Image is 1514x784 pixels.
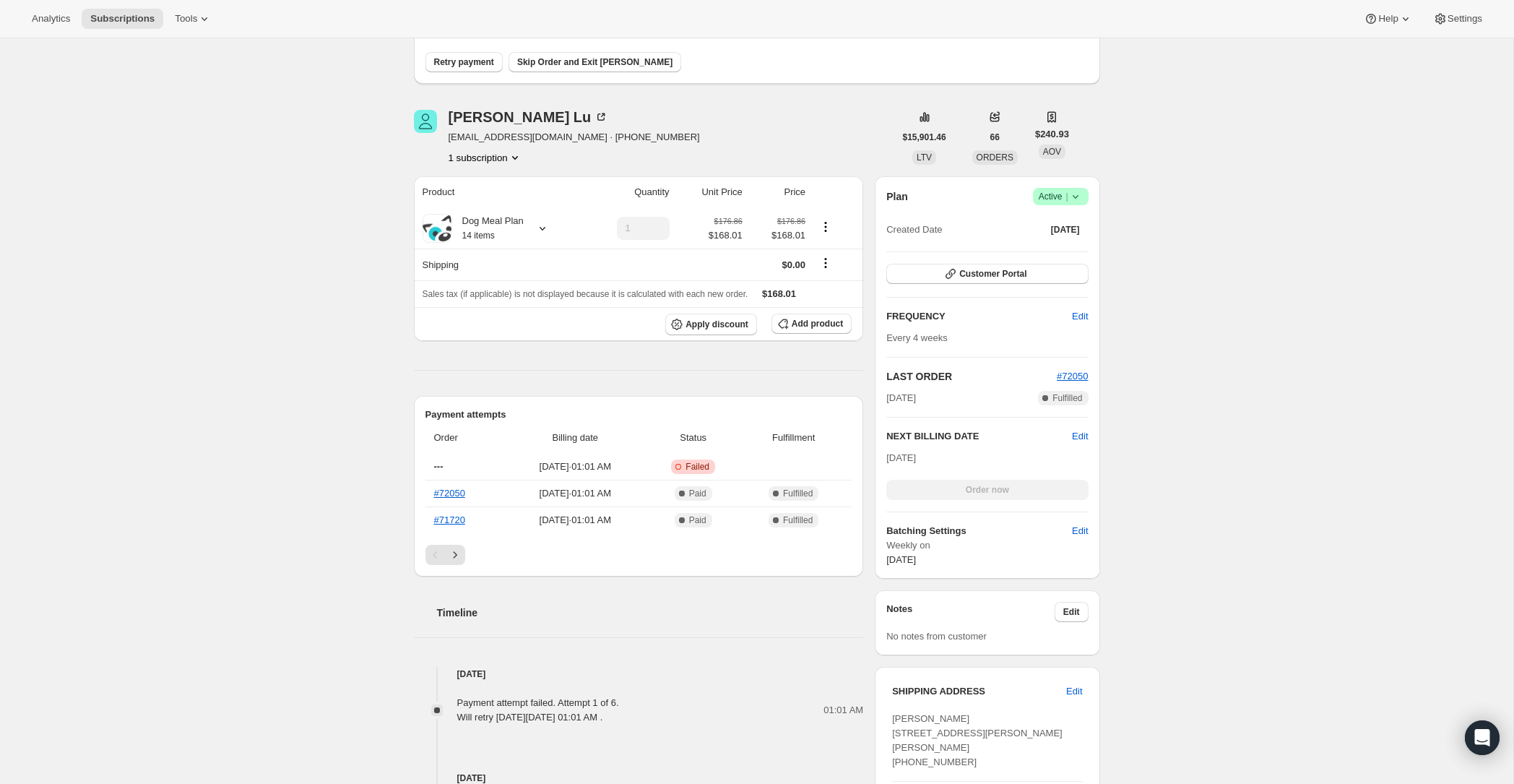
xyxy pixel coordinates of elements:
[509,52,681,72] button: Skip Order and Exit [PERSON_NAME]
[451,214,524,243] div: Dog Meal Plan
[414,110,437,133] span: Maggie Lu
[414,667,864,681] h4: [DATE]
[1035,127,1069,142] span: $240.93
[886,429,1072,444] h2: NEXT BILLING DATE
[886,369,1057,384] h2: LAST ORDER
[674,176,747,208] th: Unit Price
[508,486,642,501] span: [DATE] · 01:01 AM
[977,152,1013,163] span: ORDERS
[1052,392,1082,404] span: Fulfilled
[449,130,700,145] span: [EMAIL_ADDRESS][DOMAIN_NAME] · [PHONE_NUMBER]
[814,219,837,235] button: Product actions
[709,228,743,243] span: $168.01
[651,431,735,445] span: Status
[714,217,743,225] small: $176.86
[1051,224,1080,236] span: [DATE]
[1066,684,1082,699] span: Edit
[886,554,916,565] span: [DATE]
[445,545,465,565] button: Next
[425,545,852,565] nav: Pagination
[517,56,672,68] span: Skip Order and Exit [PERSON_NAME]
[990,132,1000,143] span: 66
[762,288,796,299] span: $168.01
[886,602,1055,622] h3: Notes
[449,150,522,165] button: Product actions
[425,52,503,72] button: Retry payment
[434,56,494,68] span: Retry payment
[425,408,852,422] h2: Payment attempts
[583,176,674,208] th: Quantity
[1057,371,1088,382] a: #72050
[823,703,863,718] span: 01:01 AM
[32,13,70,25] span: Analytics
[886,452,916,463] span: [DATE]
[685,461,709,473] span: Failed
[1039,189,1083,204] span: Active
[744,431,843,445] span: Fulfillment
[892,713,1063,767] span: [PERSON_NAME] [STREET_ADDRESS][PERSON_NAME][PERSON_NAME] [PHONE_NUMBER]
[423,289,748,299] span: Sales tax (if applicable) is not displayed because it is calculated with each new order.
[1042,220,1089,240] button: [DATE]
[689,514,706,526] span: Paid
[1448,13,1482,25] span: Settings
[886,309,1072,324] h2: FREQUENCY
[1063,520,1096,543] button: Edit
[1043,147,1061,157] span: AOV
[792,318,843,329] span: Add product
[894,127,955,147] button: $15,901.46
[423,215,451,241] img: product img
[886,189,908,204] h2: Plan
[689,488,706,499] span: Paid
[1465,720,1500,755] div: Open Intercom Messenger
[1057,369,1088,384] button: #72050
[1355,9,1421,29] button: Help
[777,217,805,225] small: $176.86
[665,314,757,335] button: Apply discount
[90,13,155,25] span: Subscriptions
[175,13,197,25] span: Tools
[982,127,1008,147] button: 66
[886,332,948,343] span: Every 4 weeks
[1072,524,1088,538] span: Edit
[414,249,583,280] th: Shipping
[508,513,642,527] span: [DATE] · 01:01 AM
[1063,305,1096,328] button: Edit
[1072,429,1088,444] button: Edit
[751,228,805,243] span: $168.01
[23,9,79,29] button: Analytics
[814,255,837,271] button: Shipping actions
[903,132,946,143] span: $15,901.46
[449,110,609,124] div: [PERSON_NAME] Lu
[1424,9,1491,29] button: Settings
[1378,13,1398,25] span: Help
[425,422,504,454] th: Order
[1065,191,1068,202] span: |
[917,152,932,163] span: LTV
[508,460,642,474] span: [DATE] · 01:01 AM
[1063,606,1080,618] span: Edit
[886,538,1088,553] span: Weekly on
[1057,680,1091,703] button: Edit
[166,9,220,29] button: Tools
[685,319,748,330] span: Apply discount
[434,488,465,499] a: #72050
[771,314,852,334] button: Add product
[1055,602,1089,622] button: Edit
[783,488,813,499] span: Fulfilled
[434,461,444,472] span: ---
[747,176,810,208] th: Price
[414,176,583,208] th: Product
[462,231,495,241] small: 14 items
[82,9,163,29] button: Subscriptions
[1072,309,1088,324] span: Edit
[959,268,1026,280] span: Customer Portal
[886,391,916,405] span: [DATE]
[886,631,987,642] span: No notes from customer
[892,684,1066,699] h3: SHIPPING ADDRESS
[886,264,1088,284] button: Customer Portal
[434,514,465,525] a: #71720
[783,514,813,526] span: Fulfilled
[782,259,806,270] span: $0.00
